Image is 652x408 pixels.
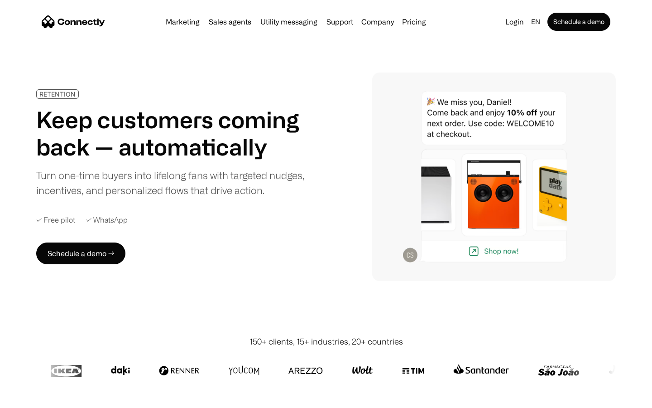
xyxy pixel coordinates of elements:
[36,243,125,264] a: Schedule a demo →
[323,18,357,25] a: Support
[205,18,255,25] a: Sales agents
[9,391,54,405] aside: Language selected: English
[39,91,76,97] div: RETENTION
[36,106,312,160] h1: Keep customers coming back — automatically
[547,13,610,31] a: Schedule a demo
[257,18,321,25] a: Utility messaging
[398,18,430,25] a: Pricing
[249,335,403,348] div: 150+ clients, 15+ industries, 20+ countries
[162,18,203,25] a: Marketing
[36,168,312,198] div: Turn one-time buyers into lifelong fans with targeted nudges, incentives, and personalized flows ...
[531,15,540,28] div: en
[502,15,527,28] a: Login
[361,15,394,28] div: Company
[36,216,75,224] div: ✓ Free pilot
[18,392,54,405] ul: Language list
[86,216,128,224] div: ✓ WhatsApp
